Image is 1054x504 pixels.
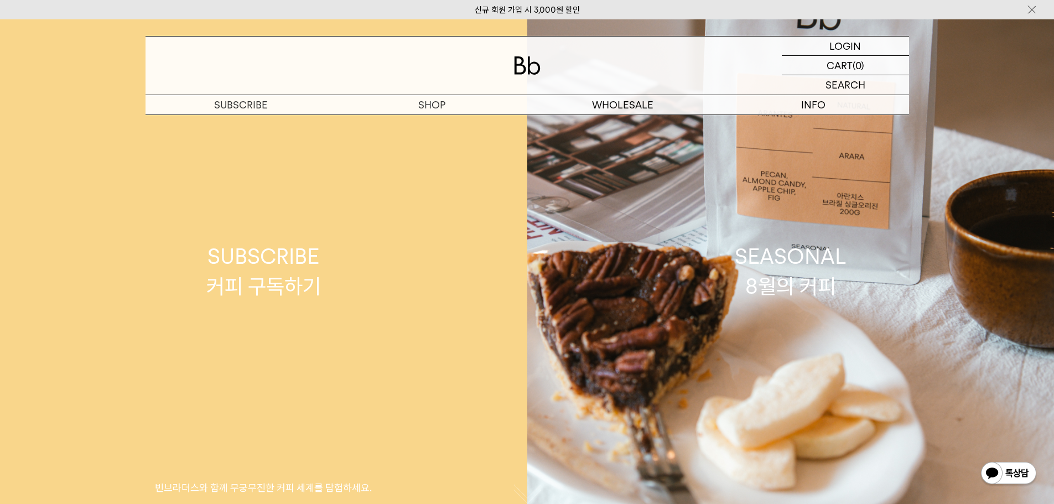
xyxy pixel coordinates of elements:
[735,242,847,300] div: SEASONAL 8월의 커피
[527,95,718,115] p: WHOLESALE
[825,75,865,95] p: SEARCH
[827,56,853,75] p: CART
[782,37,909,56] a: LOGIN
[980,461,1037,487] img: 카카오톡 채널 1:1 채팅 버튼
[514,56,541,75] img: 로고
[782,56,909,75] a: CART (0)
[853,56,864,75] p: (0)
[146,95,336,115] a: SUBSCRIBE
[829,37,861,55] p: LOGIN
[206,242,321,300] div: SUBSCRIBE 커피 구독하기
[475,5,580,15] a: 신규 회원 가입 시 3,000원 할인
[718,95,909,115] p: INFO
[336,95,527,115] a: SHOP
